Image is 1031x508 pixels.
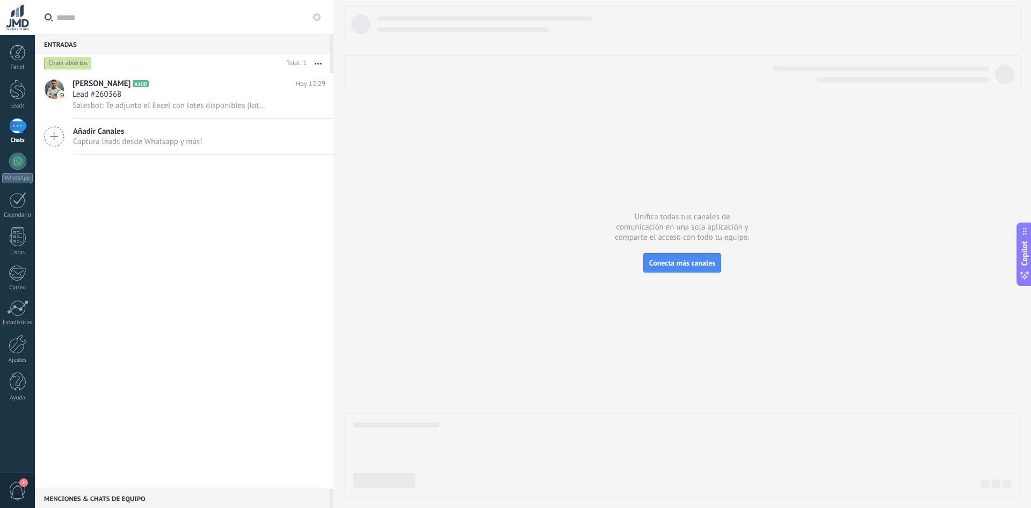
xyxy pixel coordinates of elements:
div: Chats [2,137,33,144]
button: Conecta más canales [643,253,721,273]
div: Chats abiertos [44,57,92,70]
div: WhatsApp [2,173,33,183]
img: icon [58,91,66,99]
span: A100 [133,80,148,87]
div: Entradas [35,34,330,54]
div: Estadísticas [2,319,33,326]
div: Ajustes [2,357,33,364]
div: Leads [2,103,33,110]
div: Calendario [2,212,33,219]
div: Menciones & Chats de equipo [35,489,330,508]
span: Lead #260368 [72,89,121,100]
span: 2 [19,478,28,487]
span: Añadir Canales [73,126,202,137]
button: Más [307,54,330,73]
div: Panel [2,64,33,71]
span: Hoy 12:29 [295,78,325,89]
div: Correo [2,284,33,291]
div: Total: 1 [282,58,307,69]
a: avataricon[PERSON_NAME]A100Hoy 12:29Lead #260368Salesbot: Te adjunto el Excel con lotes disponibl... [35,73,333,118]
span: [PERSON_NAME] [72,78,130,89]
div: Ayuda [2,395,33,402]
span: Copilot [1019,241,1030,266]
div: Listas [2,249,33,256]
span: Salesbot: Te adjunto el Excel con lotes disponibles (lotes_disponibles.xlsx): incluye nº de lote,... [72,101,266,111]
span: Conecta más canales [649,258,715,268]
span: Captura leads desde Whatsapp y más! [73,137,202,147]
